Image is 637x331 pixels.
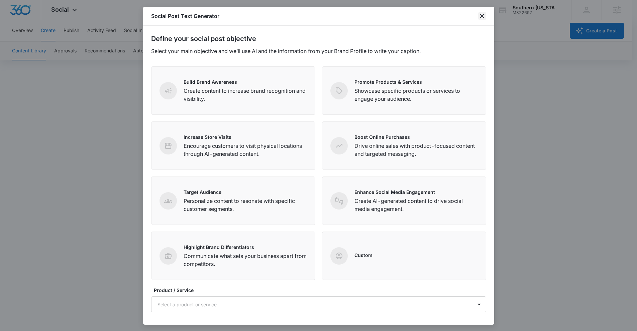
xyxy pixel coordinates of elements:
p: Custom [354,252,373,259]
p: Create AI-generated content to drive social media engagement. [354,197,478,213]
p: Highlight Brand Differentiators [184,244,307,251]
h2: Define your social post objective [151,34,486,44]
p: Target Audience [184,189,307,196]
p: Increase Store Visits [184,133,307,140]
p: Encourage customers to visit physical locations through AI-generated content. [184,142,307,158]
p: Personalize content to resonate with specific customer segments. [184,197,307,213]
p: Create content to increase brand recognition and visibility. [184,87,307,103]
p: Build Brand Awareness [184,78,307,85]
p: Enhance Social Media Engagement [354,189,478,196]
p: Promote Products & Services [354,78,478,85]
h1: Social Post Text Generator [151,12,219,20]
label: Product / Service [154,287,489,294]
p: Communicate what sets your business apart from competitors. [184,252,307,268]
p: Select your main objective and we’ll use AI and the information from your Brand Profile to write ... [151,47,486,55]
button: close [478,12,486,20]
p: Drive online sales with product-focused content and targeted messaging. [354,142,478,158]
p: Boost Online Purchases [354,133,478,140]
p: Showcase specific products or services to engage your audience. [354,87,478,103]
